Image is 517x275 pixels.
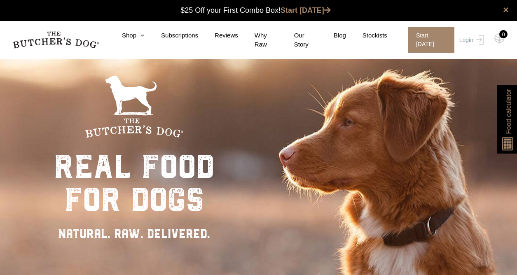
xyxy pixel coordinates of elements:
[145,31,198,40] a: Subscriptions
[346,31,387,40] a: Stockists
[54,150,215,216] div: real food for dogs
[105,31,145,40] a: Shop
[494,33,505,44] img: TBD_Cart-Empty.png
[400,27,457,53] a: Start [DATE]
[281,6,331,14] a: Start [DATE]
[457,27,484,53] a: Login
[238,31,278,49] a: Why Raw
[54,224,215,243] div: NATURAL. RAW. DELIVERED.
[503,89,513,134] span: Food calculator
[408,27,454,53] span: Start [DATE]
[499,30,508,38] div: 0
[317,31,346,40] a: Blog
[503,5,509,15] a: close
[278,31,317,49] a: Our Story
[198,31,238,40] a: Reviews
